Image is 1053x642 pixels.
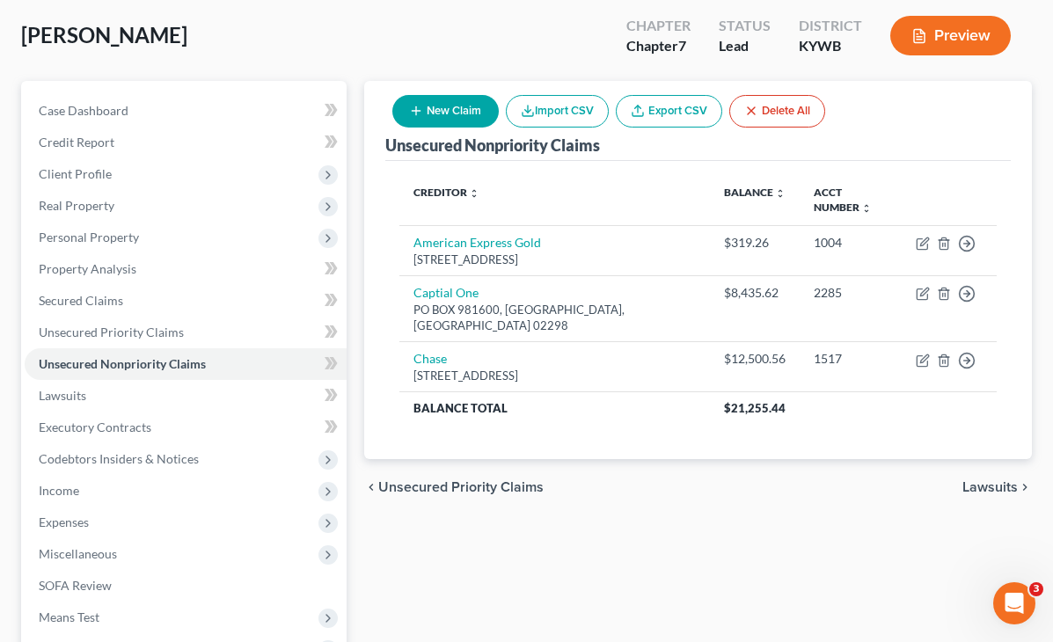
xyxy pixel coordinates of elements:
[25,348,347,380] a: Unsecured Nonpriority Claims
[1018,480,1032,494] i: chevron_right
[413,302,697,334] div: PO BOX 981600, [GEOGRAPHIC_DATA], [GEOGRAPHIC_DATA] 02298
[39,483,79,498] span: Income
[39,103,128,118] span: Case Dashboard
[506,95,609,128] button: Import CSV
[25,95,347,127] a: Case Dashboard
[799,36,862,56] div: KYWB
[626,36,691,56] div: Chapter
[814,284,888,302] div: 2285
[364,480,544,494] button: chevron_left Unsecured Priority Claims
[39,578,112,593] span: SOFA Review
[39,419,151,434] span: Executory Contracts
[729,95,825,128] button: Delete All
[724,350,786,368] div: $12,500.56
[25,380,347,412] a: Lawsuits
[993,582,1035,624] iframe: Intercom live chat
[616,95,722,128] a: Export CSV
[861,203,872,214] i: unfold_more
[39,230,139,244] span: Personal Property
[413,252,697,268] div: [STREET_ADDRESS]
[39,514,89,529] span: Expenses
[413,285,479,300] a: Captial One
[39,356,206,371] span: Unsecured Nonpriority Claims
[39,546,117,561] span: Miscellaneous
[39,135,114,150] span: Credit Report
[890,16,1011,55] button: Preview
[364,480,378,494] i: chevron_left
[378,480,544,494] span: Unsecured Priority Claims
[799,16,862,36] div: District
[724,186,786,199] a: Balance unfold_more
[724,284,786,302] div: $8,435.62
[39,609,99,624] span: Means Test
[626,16,691,36] div: Chapter
[39,166,112,181] span: Client Profile
[962,480,1032,494] button: Lawsuits chevron_right
[39,198,114,213] span: Real Property
[775,188,786,199] i: unfold_more
[413,235,541,250] a: American Express Gold
[392,95,499,128] button: New Claim
[724,234,786,252] div: $319.26
[25,570,347,602] a: SOFA Review
[719,36,771,56] div: Lead
[39,325,184,339] span: Unsecured Priority Claims
[413,351,447,366] a: Chase
[814,350,888,368] div: 1517
[1029,582,1043,596] span: 3
[962,480,1018,494] span: Lawsuits
[25,253,347,285] a: Property Analysis
[25,285,347,317] a: Secured Claims
[39,388,86,403] span: Lawsuits
[21,22,187,47] span: [PERSON_NAME]
[719,16,771,36] div: Status
[814,186,872,214] a: Acct Number unfold_more
[39,293,123,308] span: Secured Claims
[399,392,711,424] th: Balance Total
[814,234,888,252] div: 1004
[413,368,697,384] div: [STREET_ADDRESS]
[39,451,199,466] span: Codebtors Insiders & Notices
[25,412,347,443] a: Executory Contracts
[25,127,347,158] a: Credit Report
[25,317,347,348] a: Unsecured Priority Claims
[678,37,686,54] span: 7
[469,188,479,199] i: unfold_more
[39,261,136,276] span: Property Analysis
[724,401,786,415] span: $21,255.44
[385,135,600,156] div: Unsecured Nonpriority Claims
[413,186,479,199] a: Creditor unfold_more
